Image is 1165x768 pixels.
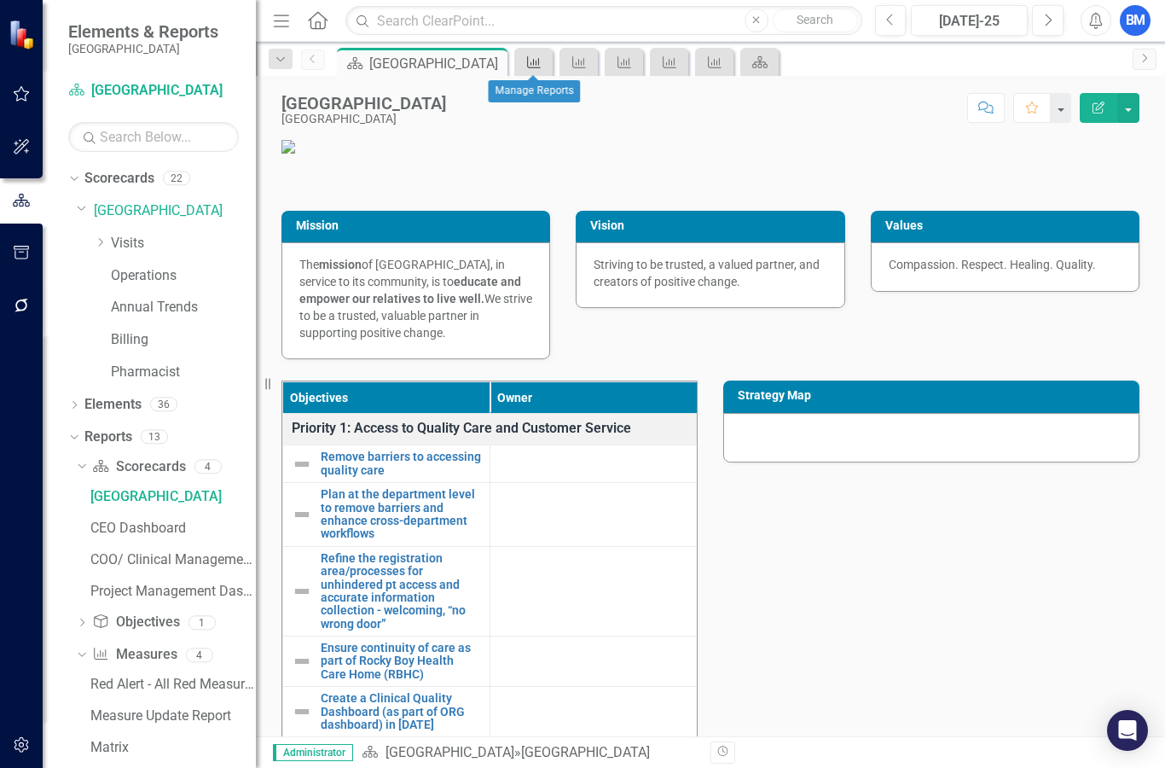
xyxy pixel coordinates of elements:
[111,330,256,350] a: Billing
[281,94,446,113] div: [GEOGRAPHIC_DATA]
[738,389,1131,402] h3: Strategy Map
[283,483,490,547] td: Double-Click to Edit Right Click for Context Menu
[90,552,256,567] div: COO/ Clinical Management Dashboard
[299,256,532,341] p: The of [GEOGRAPHIC_DATA], in service to its community, is to We strive to be a trusted, valuable ...
[385,744,514,760] a: [GEOGRAPHIC_DATA]
[163,172,190,186] div: 22
[86,734,256,761] a: Matrix
[283,546,490,636] td: Double-Click to Edit Right Click for Context Menu
[90,677,256,692] div: Red Alert - All Red Measures
[84,428,132,447] a: Reports
[490,445,698,483] td: Double-Click to Edit
[292,651,312,672] img: Not Defined
[489,80,581,102] div: Manage Reports
[90,489,256,504] div: [GEOGRAPHIC_DATA]
[86,577,256,604] a: Project Management Dashboard
[111,234,256,253] a: Visits
[594,256,826,290] p: Striving to be trusted, a valued partner, and creators of positive change.
[283,414,698,445] td: Double-Click to Edit
[292,581,312,602] img: Not Defined
[885,219,1131,232] h3: Values
[94,201,256,221] a: [GEOGRAPHIC_DATA]
[68,42,218,55] small: [GEOGRAPHIC_DATA]
[490,483,698,547] td: Double-Click to Edit
[521,744,650,760] div: [GEOGRAPHIC_DATA]
[188,615,216,630] div: 1
[90,740,256,755] div: Matrix
[84,169,154,189] a: Scorecards
[86,671,256,698] a: Red Alert - All Red Measures
[86,514,256,541] a: CEO Dashboard
[150,398,177,412] div: 36
[68,81,239,101] a: [GEOGRAPHIC_DATA]
[292,701,312,722] img: Not Defined
[319,258,362,271] strong: mission
[92,457,185,477] a: Scorecards
[345,6,861,36] input: Search ClearPoint...
[186,648,213,662] div: 4
[321,642,481,681] a: Ensure continuity of care as part of Rocky Boy Health Care Home (RBHC)
[490,687,698,737] td: Double-Click to Edit
[797,13,833,26] span: Search
[292,504,312,525] img: Not Defined
[84,395,142,415] a: Elements
[321,451,481,477] a: Remove barriers to accessing quality care
[283,687,490,737] td: Double-Click to Edit Right Click for Context Menu
[321,552,481,631] a: Refine the registration area/processes for unhindered pt access and accurate information collecti...
[889,256,1122,273] p: Compassion. Respect. Healing. Quality.
[86,702,256,730] a: Measure Update Report
[273,744,353,761] span: Administrator
[281,113,446,125] div: [GEOGRAPHIC_DATA]
[292,454,312,474] img: Not Defined
[92,613,179,632] a: Objectives
[92,645,177,665] a: Measures
[194,459,222,474] div: 4
[283,445,490,483] td: Double-Click to Edit Right Click for Context Menu
[490,637,698,687] td: Double-Click to Edit
[590,219,836,232] h3: Vision
[281,140,1139,154] img: mceclip0.png
[111,266,256,286] a: Operations
[911,5,1028,36] button: [DATE]-25
[283,637,490,687] td: Double-Click to Edit Right Click for Context Menu
[111,298,256,317] a: Annual Trends
[773,9,858,32] button: Search
[141,429,168,444] div: 13
[362,743,698,763] div: »
[292,419,688,439] span: Priority 1: Access to Quality Care and Customer Service
[1107,710,1148,751] div: Open Intercom Messenger
[296,219,542,232] h3: Mission
[369,53,503,74] div: [GEOGRAPHIC_DATA]
[9,20,38,49] img: ClearPoint Strategy
[86,482,256,509] a: [GEOGRAPHIC_DATA]
[111,363,256,382] a: Pharmacist
[90,708,256,724] div: Measure Update Report
[68,122,239,152] input: Search Below...
[917,11,1022,32] div: [DATE]-25
[86,545,256,573] a: COO/ Clinical Management Dashboard
[321,488,481,541] a: Plan at the department level to remove barriers and enhance cross-department workflows
[90,584,256,599] div: Project Management Dashboard
[321,692,481,731] a: Create a Clinical Quality Dashboard (as part of ORG dashboard) in [DATE]
[490,546,698,636] td: Double-Click to Edit
[1120,5,1151,36] button: BM
[90,521,256,536] div: CEO Dashboard
[68,21,218,42] span: Elements & Reports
